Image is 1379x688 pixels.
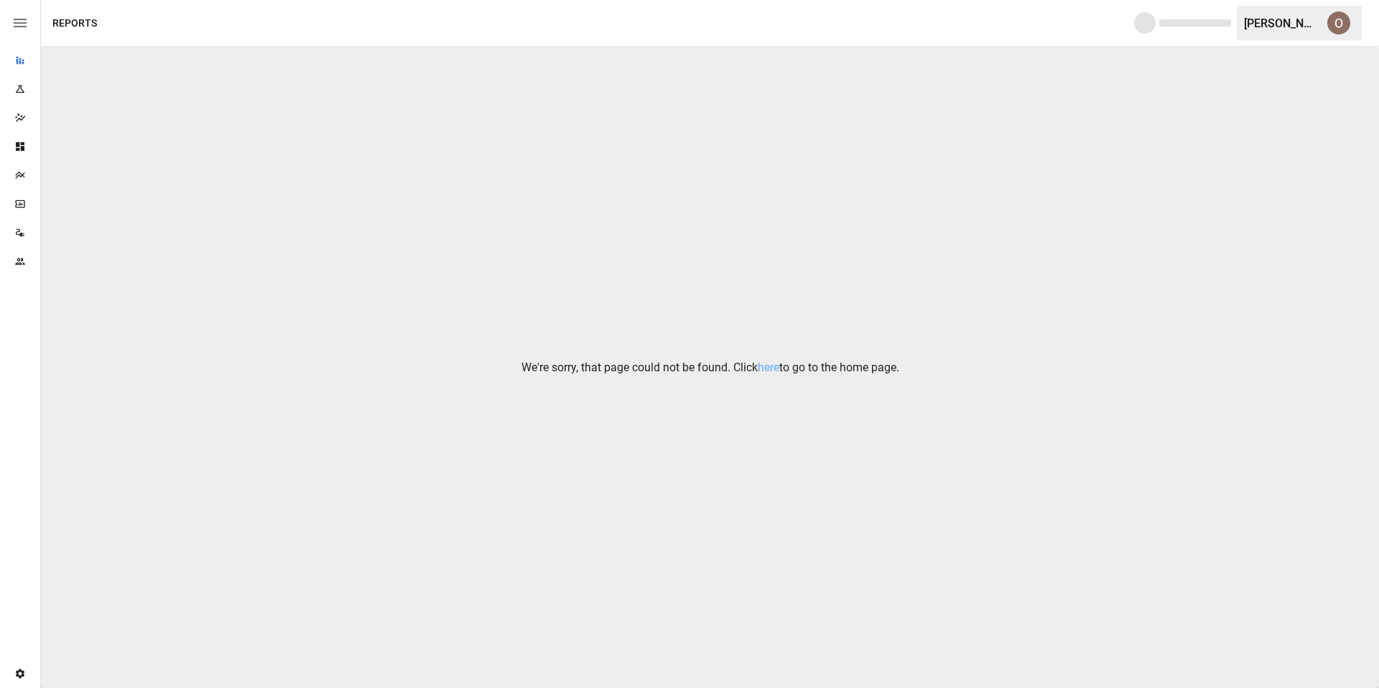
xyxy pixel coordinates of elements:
[521,359,899,376] p: We're sorry, that page could not be found. Click to go to the home page.
[1327,11,1350,34] img: Oleksii Flok
[758,361,779,374] a: here
[1244,17,1319,30] div: [PERSON_NAME]
[1319,3,1359,43] button: Oleksii Flok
